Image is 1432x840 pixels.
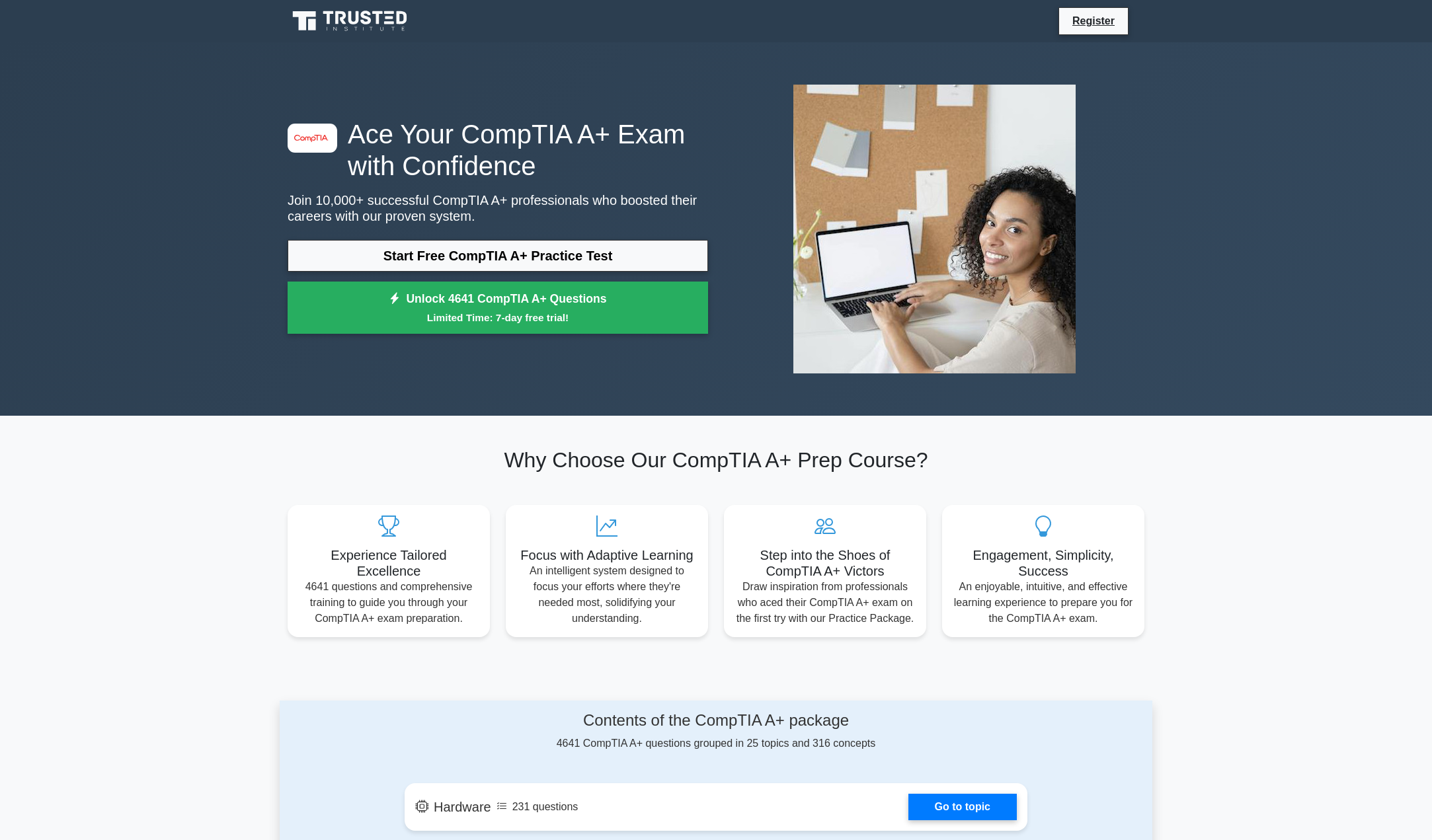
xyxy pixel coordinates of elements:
[405,711,1027,730] h4: Contents of the CompTIA A+ package
[288,447,1144,473] h2: Why Choose Our CompTIA A+ Prep Course?
[516,563,697,627] p: An intelligent system designed to focus your efforts where they're needed most, solidifying your ...
[1064,13,1123,29] a: Register
[288,282,708,334] a: Unlock 4641 CompTIA A+ QuestionsLimited Time: 7-day free trial!
[405,711,1027,751] div: 4641 CompTIA A+ questions grouped in 25 topics and 316 concepts
[288,240,708,272] a: Start Free CompTIA A+ Practice Test
[298,547,479,579] h5: Experience Tailored Excellence
[288,118,708,182] h1: Ace Your CompTIA A+ Exam with Confidence
[735,579,916,627] p: Draw inspiration from professionals who aced their CompTIA A+ exam on the first try with our Prac...
[298,579,479,627] p: 4641 questions and comprehensive training to guide you through your CompTIA A+ exam preparation.
[908,794,1017,820] a: Go to topic
[516,547,697,563] h5: Focus with Adaptive Learning
[953,547,1134,579] h5: Engagement, Simplicity, Success
[953,579,1134,627] p: An enjoyable, intuitive, and effective learning experience to prepare you for the CompTIA A+ exam.
[288,192,708,224] p: Join 10,000+ successful CompTIA A+ professionals who boosted their careers with our proven system.
[735,547,916,579] h5: Step into the Shoes of CompTIA A+ Victors
[304,310,692,325] small: Limited Time: 7-day free trial!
